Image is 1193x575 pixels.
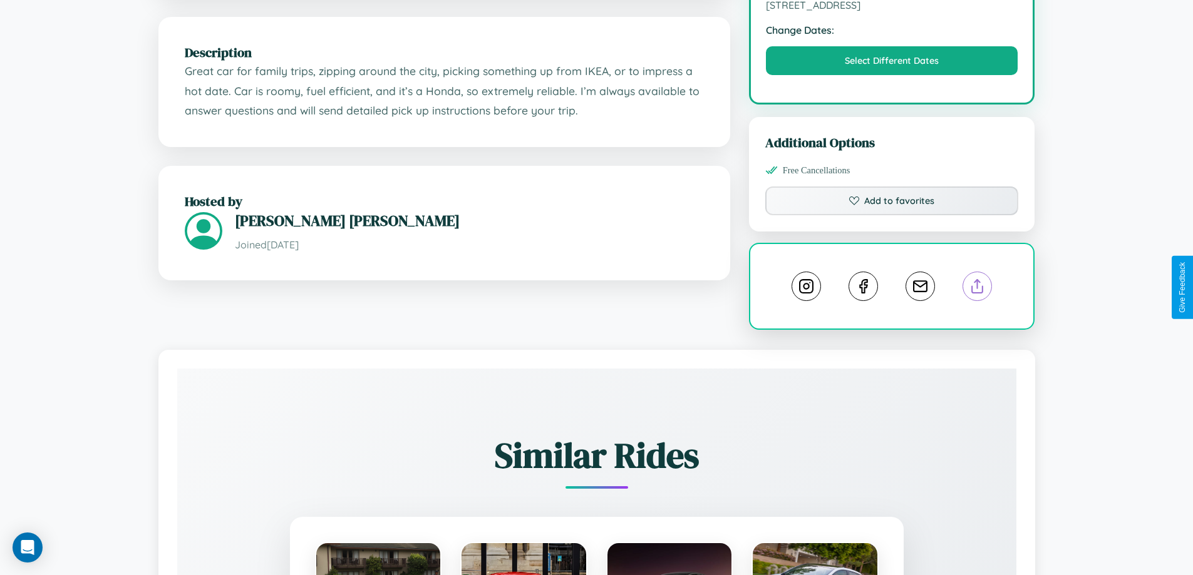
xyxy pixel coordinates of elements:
h2: Similar Rides [221,431,973,479]
h3: [PERSON_NAME] [PERSON_NAME] [235,210,704,231]
div: Open Intercom Messenger [13,532,43,562]
p: Joined [DATE] [235,236,704,254]
h2: Hosted by [185,192,704,210]
div: Give Feedback [1178,262,1187,313]
h2: Description [185,43,704,61]
button: Add to favorites [765,186,1019,215]
button: Select Different Dates [766,46,1018,75]
h3: Additional Options [765,133,1019,151]
strong: Change Dates: [766,24,1018,36]
p: Great car for family trips, zipping around the city, picking something up from IKEA, or to impres... [185,61,704,121]
span: Free Cancellations [783,165,850,176]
